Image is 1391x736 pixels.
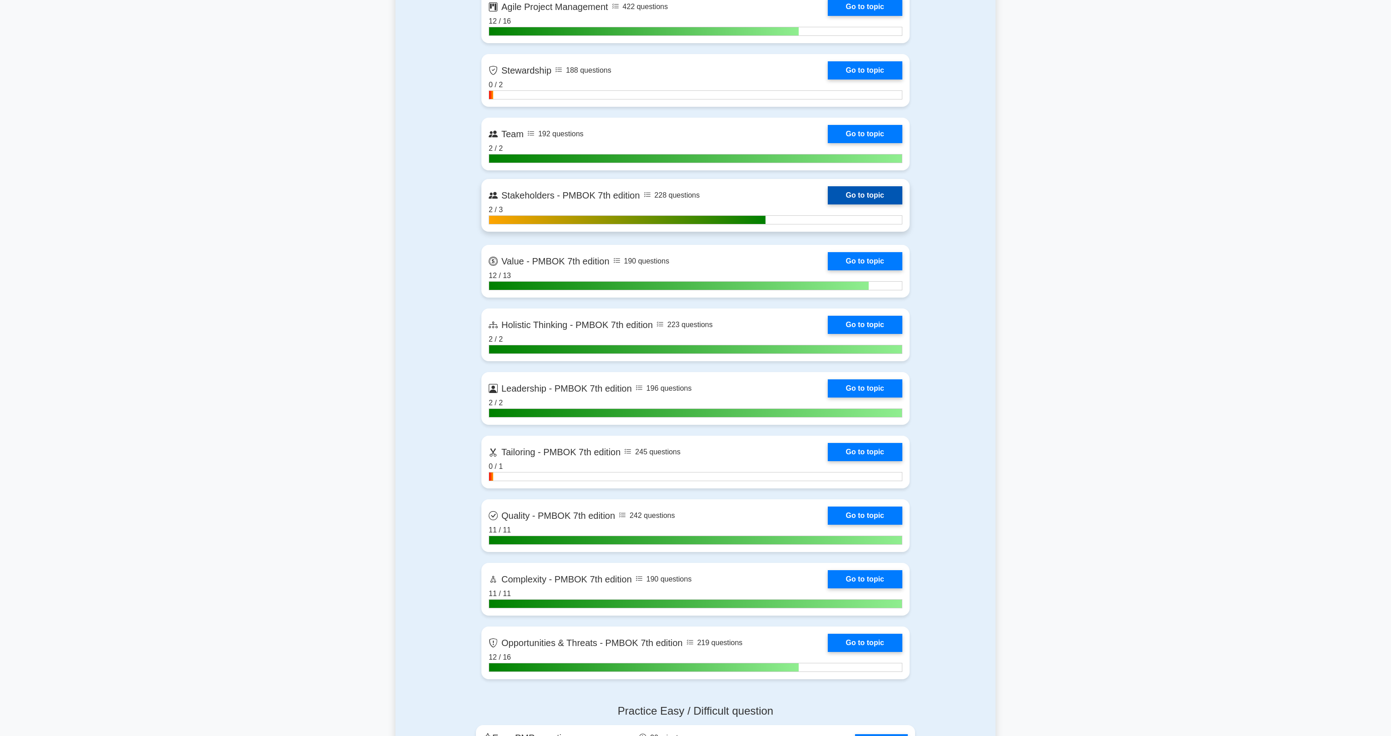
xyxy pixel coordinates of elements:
[828,570,902,588] a: Go to topic
[828,316,902,334] a: Go to topic
[828,443,902,461] a: Go to topic
[828,507,902,525] a: Go to topic
[828,252,902,270] a: Go to topic
[476,705,915,718] h4: Practice Easy / Difficult question
[828,634,902,652] a: Go to topic
[828,379,902,398] a: Go to topic
[828,125,902,143] a: Go to topic
[828,186,902,204] a: Go to topic
[828,61,902,80] a: Go to topic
